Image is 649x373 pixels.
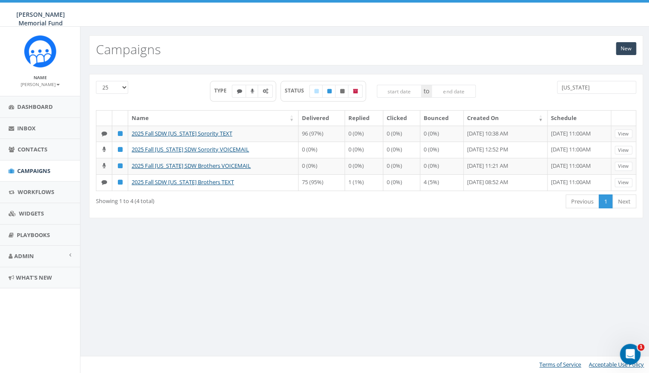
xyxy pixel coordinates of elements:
span: Dashboard [17,103,53,111]
th: Delivered [298,111,345,126]
td: 75 (95%) [298,174,345,191]
i: Automated Message [262,89,268,94]
a: 2025 Fall SDW [US_STATE] Sorority TEXT [132,129,232,137]
td: [DATE] 12:52 PM [464,142,547,158]
td: 1 (1%) [345,174,383,191]
a: 2025 Fall [US_STATE] SDW Sorority VOICEMAIL [132,145,249,153]
td: 0 (0%) [345,142,383,158]
label: Unpublished [335,85,349,98]
label: Published [322,85,336,98]
td: 0 (0%) [345,158,383,174]
a: Next [612,194,636,209]
span: to [421,85,431,98]
a: Previous [566,194,599,209]
i: Text SMS [102,179,107,185]
img: Rally_Corp_Icon.png [24,35,56,68]
div: Showing 1 to 4 (4 total) [96,194,314,205]
td: [DATE] 11:00AM [547,158,611,174]
a: 2025 Fall SDW [US_STATE] Brothers TEXT [132,178,234,186]
a: View [615,146,632,155]
th: Replied [345,111,383,126]
input: end date [431,85,476,98]
th: Clicked [383,111,420,126]
label: Ringless Voice Mail [246,85,258,98]
a: Terms of Service [539,361,581,368]
span: Admin [14,252,34,260]
td: 96 (97%) [298,126,345,142]
span: Contacts [18,145,47,153]
i: Ringless Voice Mail [250,89,254,94]
label: Draft [309,85,323,98]
a: New [616,42,636,55]
i: Published [327,89,331,94]
a: View [615,162,632,171]
h2: Campaigns [96,42,161,56]
i: Text SMS [237,89,242,94]
span: [PERSON_NAME] Memorial Fund [16,10,65,27]
span: Campaigns [17,167,50,175]
td: 4 (5%) [420,174,464,191]
i: Unpublished [340,89,344,94]
td: 0 (0%) [383,142,420,158]
input: Type to search [557,81,636,94]
i: Ringless Voice Mail [102,147,106,152]
span: TYPE [214,87,232,94]
td: [DATE] 08:52 AM [464,174,547,191]
i: Published [118,131,123,136]
i: Draft [314,89,318,94]
small: [PERSON_NAME] [21,81,60,87]
a: 2025 Fall [US_STATE] SDW Brothers VOICEMAIL [132,162,251,170]
td: 0 (0%) [298,142,345,158]
span: STATUS [284,87,310,94]
td: 0 (0%) [383,174,420,191]
td: 0 (0%) [298,158,345,174]
label: Automated Message [258,85,273,98]
label: Archived [348,85,363,98]
td: 0 (0%) [383,158,420,174]
td: 0 (0%) [383,126,420,142]
td: 0 (0%) [420,158,464,174]
th: Created On: activate to sort column ascending [464,111,547,126]
td: [DATE] 11:00AM [547,174,611,191]
span: Inbox [17,124,36,132]
a: Acceptable Use Policy [589,361,644,368]
span: What's New [16,274,52,281]
a: View [615,129,632,139]
i: Ringless Voice Mail [102,163,106,169]
small: Name [34,74,47,80]
th: Name: activate to sort column ascending [128,111,298,126]
i: Published [118,179,123,185]
th: Bounced [420,111,464,126]
a: View [615,178,632,187]
i: Text SMS [102,131,107,136]
td: 0 (0%) [345,126,383,142]
label: Text SMS [232,85,246,98]
td: [DATE] 10:38 AM [464,126,547,142]
a: [PERSON_NAME] [21,80,60,88]
td: [DATE] 11:00AM [547,126,611,142]
i: Published [118,147,123,152]
th: Schedule [547,111,611,126]
span: 1 [637,344,644,351]
td: 0 (0%) [420,142,464,158]
td: 0 (0%) [420,126,464,142]
input: start date [377,85,421,98]
td: [DATE] 11:00AM [547,142,611,158]
span: Workflows [18,188,54,196]
a: 1 [599,194,613,209]
span: Widgets [19,210,44,217]
i: Published [118,163,123,169]
iframe: Intercom live chat [620,344,640,364]
td: [DATE] 11:21 AM [464,158,547,174]
span: Playbooks [17,231,50,239]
